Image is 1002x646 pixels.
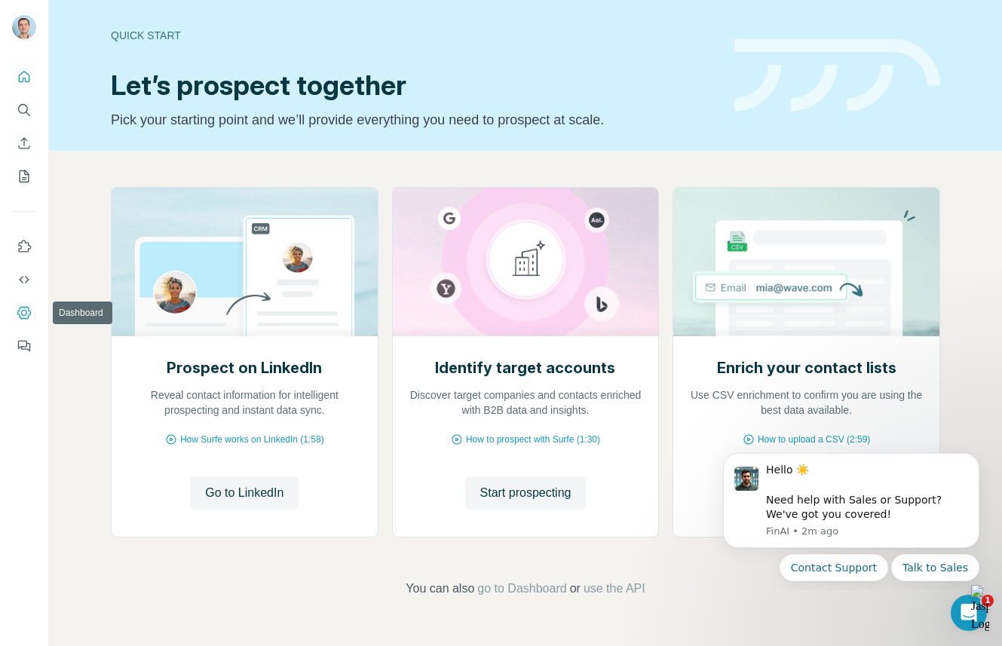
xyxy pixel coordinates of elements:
p: Reveal contact information for intelligent prospecting and instant data sync. [127,387,363,418]
img: banner [734,39,940,112]
p: Discover target companies and contacts enriched with B2B data and insights. [408,387,644,418]
iframe: Intercom live chat [951,595,987,631]
div: Quick start [111,28,716,43]
span: How to prospect with Surfe (1:30) [466,433,600,446]
span: Go to LinkedIn [205,484,283,502]
button: Feedback [12,332,36,360]
h2: Identify target accounts [435,357,615,378]
p: Use CSV enrichment to confirm you are using the best data available. [688,387,924,418]
button: My lists [12,163,36,190]
img: Enrich your contact lists [673,188,940,336]
span: You can also [406,580,474,598]
button: Quick start [12,63,36,90]
button: Start prospecting [465,476,587,510]
h1: Let’s prospect together [111,70,716,100]
button: Enrich CSV [12,130,36,157]
img: Avatar [12,15,36,39]
button: use the API [584,580,645,598]
p: Pick your starting point and we’ll provide everything you need to prospect at scale. [111,109,716,130]
button: Use Surfe API [12,266,36,293]
img: Prospect on LinkedIn [111,188,378,336]
iframe: Intercom notifications message [700,439,1002,590]
span: How to upload a CSV (2:59) [758,433,870,446]
button: go to Dashboard [477,580,566,598]
button: Dashboard [12,299,36,326]
span: How Surfe works on LinkedIn (1:58) [180,433,324,446]
button: Search [12,96,36,124]
button: Go to LinkedIn [190,476,299,510]
h2: Prospect on LinkedIn [167,357,322,378]
h2: Enrich your contact lists [717,357,896,378]
button: Use Surfe on LinkedIn [12,233,36,260]
span: Start prospecting [480,484,571,502]
img: Identify target accounts [392,188,660,336]
span: or [570,580,581,598]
